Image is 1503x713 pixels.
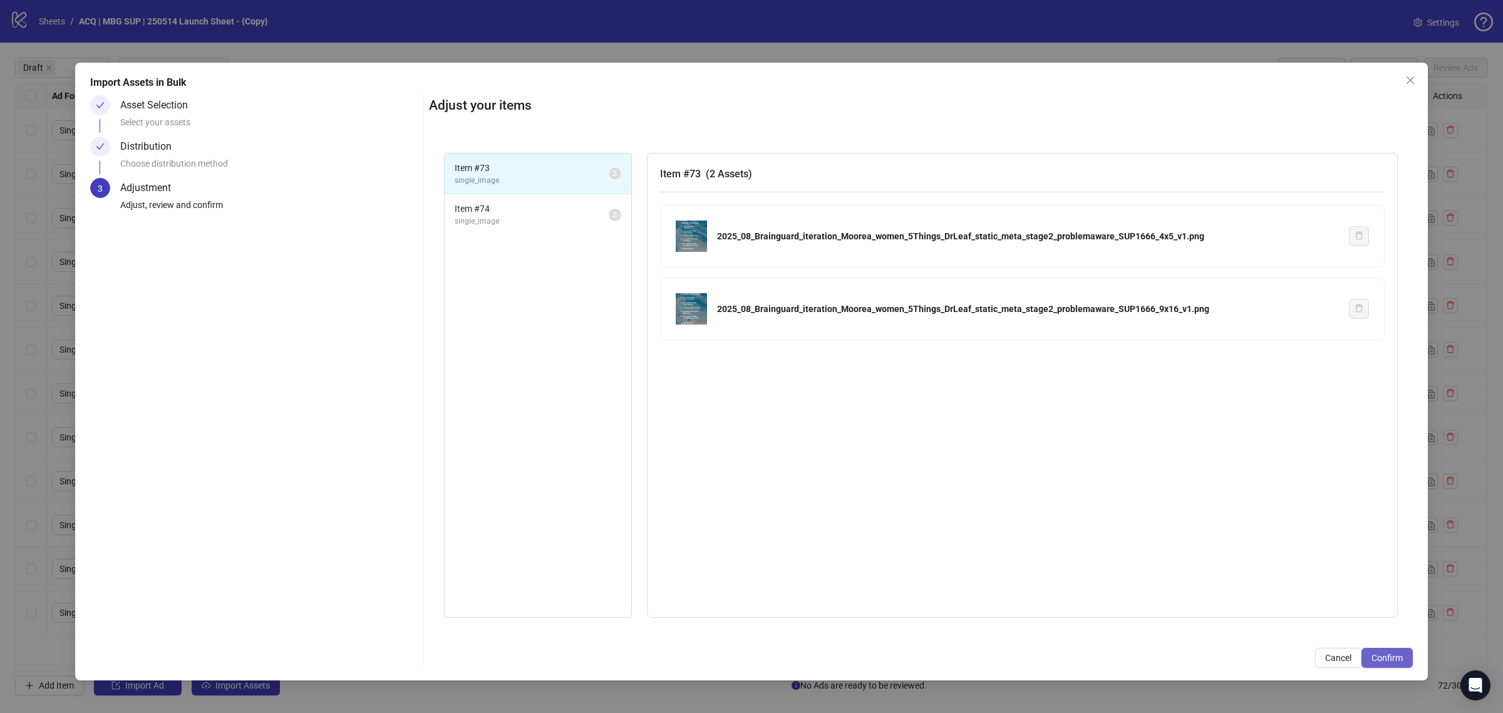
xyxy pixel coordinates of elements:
span: single_image [455,175,609,187]
span: 3 [98,184,103,194]
h2: Adjust your items [429,95,1413,116]
h3: Item # 73 [660,166,1385,182]
div: 2025_08_Brainguard_iteration_Moorea_women_5Things_DrLeaf_static_meta_stage2_problemaware_SUP1666_... [717,229,1339,243]
span: close [1405,75,1415,85]
span: check [96,142,105,151]
span: Cancel [1325,653,1351,663]
span: Item # 74 [455,202,609,216]
div: Select your assets [120,115,418,137]
span: 2 [612,211,617,219]
div: Asset Selection [120,95,198,115]
div: Import Assets in Bulk [90,75,1413,90]
button: Delete [1349,299,1369,319]
span: check [96,101,105,110]
div: Adjustment [120,178,181,198]
div: Adjust, review and confirm [120,198,418,219]
sup: 2 [609,167,621,180]
span: Item # 73 [455,161,609,175]
img: 2025_08_Brainguard_iteration_Moorea_women_5Things_DrLeaf_static_meta_stage2_problemaware_SUP1666_... [676,221,707,252]
img: 2025_08_Brainguard_iteration_Moorea_women_5Things_DrLeaf_static_meta_stage2_problemaware_SUP1666_... [676,293,707,325]
button: Confirm [1361,648,1413,668]
button: Cancel [1315,648,1361,668]
span: Confirm [1371,653,1403,663]
span: 2 [612,169,617,178]
div: Choose distribution method [120,157,418,178]
button: Delete [1349,226,1369,246]
button: Close [1400,70,1420,90]
span: ( 2 Assets ) [706,168,752,180]
div: 2025_08_Brainguard_iteration_Moorea_women_5Things_DrLeaf_static_meta_stage2_problemaware_SUP1666_... [717,302,1339,316]
div: Open Intercom Messenger [1460,670,1490,700]
div: Distribution [120,137,182,157]
sup: 2 [609,209,621,221]
span: single_image [455,216,609,227]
